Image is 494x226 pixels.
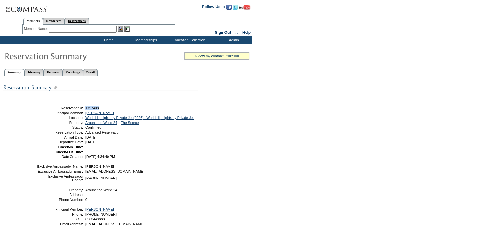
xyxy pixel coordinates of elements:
[37,126,83,129] td: Status:
[233,5,238,10] img: Follow us on Twitter
[85,212,117,216] span: [PHONE_NUMBER]
[121,121,139,125] a: The Source
[85,130,120,134] span: Advanced Reservation
[85,155,115,159] span: [DATE] 4:34:40 PM
[37,198,83,202] td: Phone Number:
[37,222,83,226] td: Email Address:
[37,217,83,221] td: Cell:
[37,106,83,110] td: Reservation #:
[127,36,164,44] td: Memberships
[37,135,83,139] td: Arrival Date:
[85,222,144,226] span: [EMAIL_ADDRESS][DOMAIN_NAME]
[214,36,252,44] td: Admin
[85,198,87,202] span: 0
[24,26,49,32] div: Member Name:
[37,130,83,134] td: Reservation Type:
[37,116,83,120] td: Location:
[85,111,114,115] a: [PERSON_NAME]
[3,84,198,92] img: subTtlResSummary.gif
[233,7,238,10] a: Follow us on Twitter
[24,69,44,76] a: Itinerary
[37,165,83,168] td: Exclusive Ambassador Name:
[85,106,99,110] span: 1797408
[85,135,96,139] span: [DATE]
[239,5,250,10] img: Subscribe to our YouTube Channel
[37,188,83,192] td: Property:
[118,26,123,32] img: View
[37,111,83,115] td: Principal Member:
[89,36,127,44] td: Home
[4,69,24,76] a: Summary
[85,126,101,129] span: Confirmed
[85,116,194,120] a: World Highlights by Private Jet (2026) - World Highlights by Private Jet
[164,36,214,44] td: Vacation Collection
[56,150,83,154] strong: Check-Out Time:
[37,140,83,144] td: Departure Date:
[195,54,239,58] a: » view my contract utilization
[85,165,114,168] span: [PERSON_NAME]
[37,212,83,216] td: Phone:
[215,30,231,35] a: Sign Out
[37,193,83,197] td: Address:
[226,7,232,10] a: Become our fan on Facebook
[85,207,114,211] a: [PERSON_NAME]
[43,18,65,24] a: Residences
[37,155,83,159] td: Date Created:
[85,188,117,192] span: Around the World 24
[85,169,144,173] span: [EMAIL_ADDRESS][DOMAIN_NAME]
[235,30,238,35] span: ::
[62,69,83,76] a: Concierge
[83,69,98,76] a: Detail
[37,207,83,211] td: Principal Member:
[4,49,134,62] img: Reservaton Summary
[239,7,250,10] a: Subscribe to our YouTube Channel
[37,121,83,125] td: Property:
[85,121,117,125] a: Around the World 24
[58,145,83,149] strong: Check-In Time:
[65,18,89,24] a: Reservations
[85,176,117,180] span: [PHONE_NUMBER]
[226,5,232,10] img: Become our fan on Facebook
[202,4,225,12] td: Follow Us ::
[44,69,62,76] a: Requests
[242,30,251,35] a: Help
[37,169,83,173] td: Exclusive Ambassador Email:
[23,18,43,25] a: Members
[85,140,96,144] span: [DATE]
[124,26,130,32] img: Reservations
[85,217,105,221] span: 8583449663
[37,174,83,182] td: Exclusive Ambassador Phone:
